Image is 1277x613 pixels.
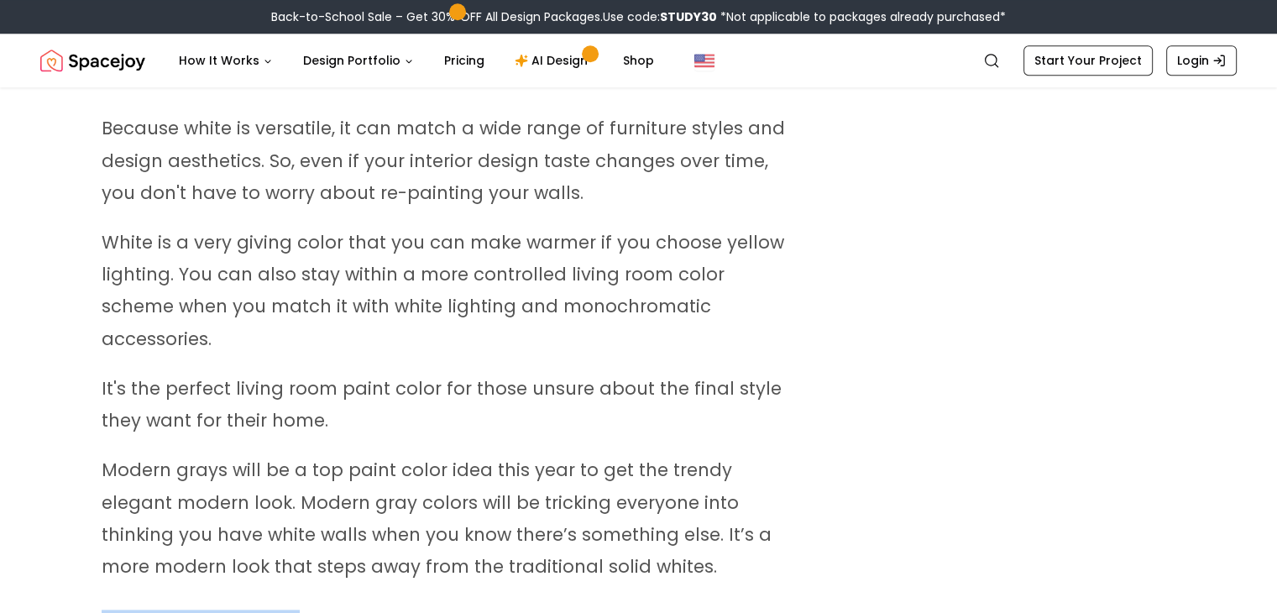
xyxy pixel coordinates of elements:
a: Spacejoy [40,44,145,77]
a: Start Your Project [1023,45,1153,76]
nav: Global [40,34,1237,87]
a: Shop [610,44,667,77]
a: Pricing [431,44,498,77]
a: AI Design [501,44,606,77]
b: STUDY30 [660,8,717,25]
span: Because white is versatile, it can match a wide range of furniture styles and design aesthetics. ... [102,116,785,204]
a: Login [1166,45,1237,76]
span: *Not applicable to packages already purchased* [717,8,1006,25]
div: Back-to-School Sale – Get 30% OFF All Design Packages. [271,8,1006,25]
img: Spacejoy Logo [40,44,145,77]
button: How It Works [165,44,286,77]
nav: Main [165,44,667,77]
span: It's the perfect living room paint color for those unsure about the final style they want for the... [102,376,782,432]
img: United States [694,50,714,71]
span: White is a very giving color that you can make warmer if you choose yellow lighting. You can also... [102,230,784,350]
span: Use code: [603,8,717,25]
span: Modern grays will be a top paint color idea this year to get the trendy elegant modern look. Mode... [102,458,772,578]
button: Design Portfolio [290,44,427,77]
